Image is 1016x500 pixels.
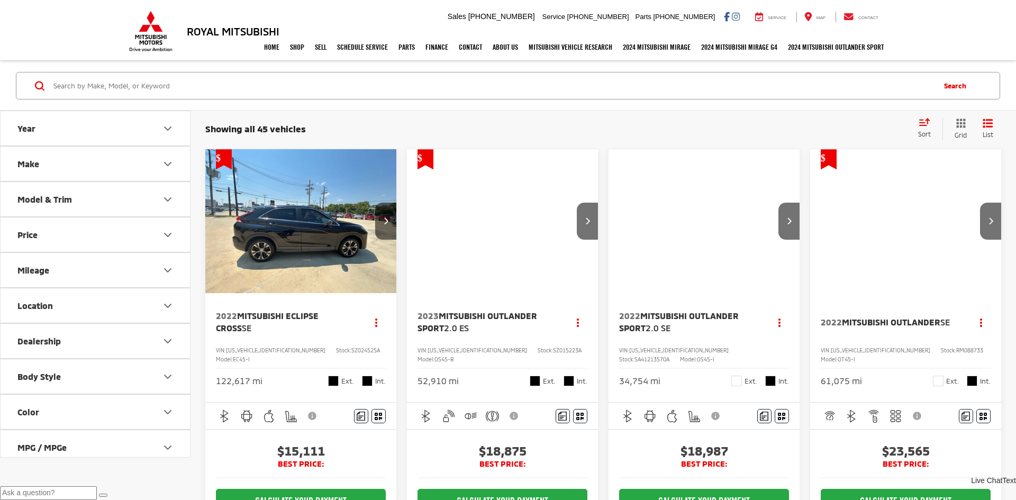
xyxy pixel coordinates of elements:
form: Search by Make, Model, or Keyword [52,73,933,98]
div: 122,617 mi [216,375,262,387]
span: Ext. [745,376,757,386]
a: 2024 Mitsubishi Mirage [618,34,696,60]
span: BEST PRICE: [418,459,587,469]
a: Mitsubishi Vehicle Research [523,34,618,60]
img: Android Auto [643,410,657,423]
button: MileageMileage [1,253,191,287]
span: BEST PRICE: [821,459,991,469]
button: Next image [980,203,1001,240]
button: List View [975,118,1001,140]
span: Mitsubishi Outlander Sport [418,311,537,332]
span: 2022 [216,311,237,321]
span: SE [940,317,950,327]
img: Automatic High Beams [464,410,477,423]
button: Comments [757,409,772,423]
span: Int. [980,376,991,386]
div: Body Style [161,370,174,383]
span: Black [765,376,776,386]
div: Dealership [17,336,61,346]
div: Color [161,406,174,419]
img: Apple CarPlay [262,410,276,423]
div: Year [17,123,35,133]
div: Price [17,230,38,240]
span: VIN: [418,347,428,353]
a: Home [259,34,285,60]
img: Keyless Entry [442,410,455,423]
button: Window Sticker [976,409,991,423]
button: Search [933,72,982,99]
span: Ext. [341,376,354,386]
button: Comments [959,409,973,423]
button: Window Sticker [775,409,789,423]
span: Sales [448,12,466,21]
img: 3rd Row Seating [889,410,902,423]
a: Facebook: Click to visit our Facebook page [724,12,730,21]
span: Mitsubishi Outlander [842,317,940,327]
img: 2022 Mitsubishi Eclipse Cross SE [205,149,397,294]
div: MPG / MPGe [17,442,67,452]
div: 61,075 mi [821,375,862,387]
div: Year [161,122,174,135]
a: Live Chat [971,476,1002,486]
a: About Us [487,34,523,60]
img: Heated Seats [284,410,297,423]
span: Black [564,376,574,386]
span: $23,565 [821,443,991,459]
span: dropdown dots [778,318,781,326]
span: SA41213570A [634,356,669,362]
span: White Diamond [731,376,742,386]
span: $18,987 [619,443,789,459]
a: Service [747,12,794,22]
button: MPG / MPGeMPG / MPGe [1,430,191,465]
span: Model: [680,356,697,362]
img: Bluetooth® [845,410,858,423]
span: RM088733 [956,347,983,353]
i: Window Sticker [778,412,785,420]
span: VIN: [821,347,831,353]
span: Live Chat [971,476,1002,485]
span: Sort [918,130,931,138]
button: Model & TrimModel & Trim [1,182,191,216]
span: SZ024525A [351,347,380,353]
span: Int. [778,376,789,386]
div: Dealership [161,335,174,348]
span: Ext. [543,376,556,386]
button: PricePrice [1,217,191,252]
span: Stock: [538,347,553,353]
span: Service [768,15,786,20]
a: Map [796,12,833,22]
span: Service [542,13,565,21]
span: Model: [821,356,838,362]
button: Window Sticker [371,409,386,423]
span: Mitsubishi Outlander Sport [619,311,739,332]
button: Next image [577,203,598,240]
span: Stock: [619,356,634,362]
button: View Disclaimer [909,405,927,427]
span: [PHONE_NUMBER] [567,13,629,21]
span: dropdown dots [577,318,579,326]
a: Contact [836,12,886,22]
a: 2024 Mitsubishi Mirage G4 [696,34,783,60]
img: Bluetooth® [218,410,231,423]
span: [US_VEHICLE_IDENTIFICATION_NUMBER] [629,347,729,353]
span: SE [242,323,251,333]
span: BEST PRICE: [216,459,386,469]
div: Make [161,158,174,170]
button: Actions [367,313,386,331]
a: 2022 Mitsubishi Eclipse Cross SE2022 Mitsubishi Eclipse Cross SE2022 Mitsubishi Eclipse Cross SE2... [205,149,397,293]
button: Send [99,494,107,497]
span: Black [967,376,977,386]
button: View Disclaimer [505,405,523,427]
img: Adaptive Cruise Control [823,410,836,423]
i: Window Sticker [576,412,584,420]
i: Window Sticker [375,412,382,420]
span: VIN: [216,347,226,353]
button: Body StyleBody Style [1,359,191,394]
img: Comments [357,412,365,421]
span: dropdown dots [375,318,377,326]
span: OS45-I [697,356,714,362]
a: Shop [285,34,310,60]
span: [US_VEHICLE_IDENTIFICATION_NUMBER] [428,347,527,353]
span: Labrador Black Pearl [530,376,540,386]
span: EC45-I [233,356,250,362]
